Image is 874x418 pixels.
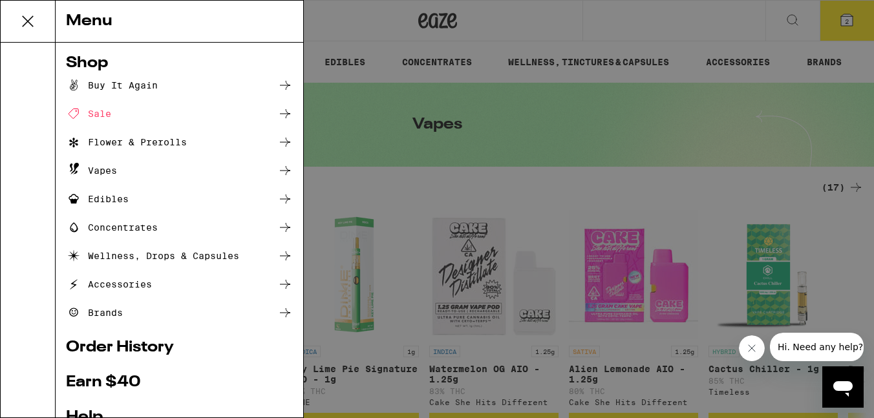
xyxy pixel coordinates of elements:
div: Brands [66,305,123,320]
a: Sale [66,106,293,121]
div: Buy It Again [66,78,158,93]
a: Earn $ 40 [66,375,293,390]
a: Shop [66,56,293,71]
a: Brands [66,305,293,320]
div: Vapes [66,163,117,178]
a: Accessories [66,277,293,292]
iframe: Close message [739,335,765,361]
a: Order History [66,340,293,355]
a: Edibles [66,191,293,207]
div: Wellness, Drops & Capsules [66,248,239,264]
div: Menu [56,1,303,43]
a: Buy It Again [66,78,293,93]
div: Flower & Prerolls [66,134,187,150]
a: Vapes [66,163,293,178]
a: Concentrates [66,220,293,235]
iframe: Button to launch messaging window [822,366,864,408]
iframe: Message from company [770,333,864,361]
div: Concentrates [66,220,158,235]
div: Edibles [66,191,129,207]
div: Accessories [66,277,152,292]
a: Flower & Prerolls [66,134,293,150]
a: Wellness, Drops & Capsules [66,248,293,264]
div: Sale [66,106,111,121]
